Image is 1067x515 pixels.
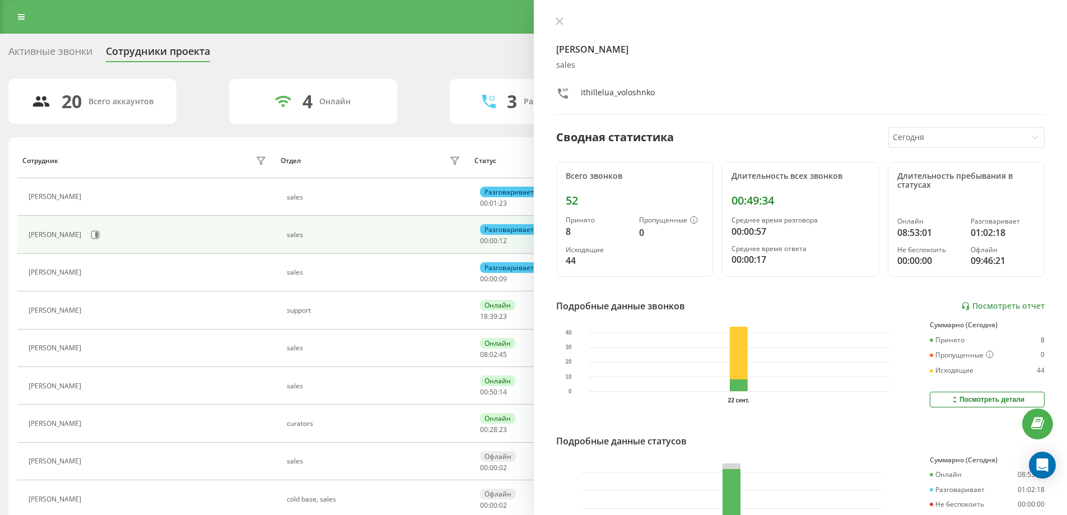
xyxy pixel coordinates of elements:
[565,330,572,336] text: 40
[490,274,497,284] span: 00
[565,374,572,380] text: 10
[930,336,965,344] div: Принято
[499,500,507,510] span: 02
[29,495,84,503] div: [PERSON_NAME]
[568,388,571,395] text: 0
[29,307,84,314] div: [PERSON_NAME]
[287,231,463,239] div: sales
[930,351,994,360] div: Пропущенные
[490,236,497,245] span: 00
[499,198,507,208] span: 23
[897,226,962,239] div: 08:53:01
[1029,452,1056,479] div: Open Intercom Messenger
[474,157,496,165] div: Статус
[499,274,507,284] span: 09
[581,87,655,103] div: ithillelua_voloshnko
[490,463,497,472] span: 00
[971,246,1035,254] div: Офлайн
[88,97,153,106] div: Всего аккаунтов
[287,457,463,465] div: sales
[556,434,687,448] div: Подробные данные статусов
[897,254,962,267] div: 00:00:00
[106,45,210,63] div: Сотрудники проекта
[971,217,1035,225] div: Разговаривает
[8,45,92,63] div: Активные звонки
[287,268,463,276] div: sales
[499,463,507,472] span: 02
[480,313,507,321] div: : :
[480,425,488,434] span: 00
[281,157,301,165] div: Отдел
[556,61,1045,70] div: sales
[480,338,515,349] div: Онлайн
[897,217,962,225] div: Онлайн
[29,382,84,390] div: [PERSON_NAME]
[480,464,507,472] div: : :
[480,187,538,197] div: Разговаривает
[930,456,1045,464] div: Суммарно (Сегодня)
[556,299,685,313] div: Подробные данные звонков
[499,350,507,359] span: 45
[930,392,1045,407] button: Посмотреть детали
[490,312,497,321] span: 39
[480,224,538,235] div: Разговаривает
[287,193,463,201] div: sales
[731,171,869,181] div: Длительность всех звонков
[961,301,1045,311] a: Посмотреть отчет
[29,457,84,465] div: [PERSON_NAME]
[29,231,84,239] div: [PERSON_NAME]
[566,194,703,207] div: 52
[897,246,962,254] div: Не беспокоить
[897,171,1035,191] div: Длительность пребывания в статусах
[480,237,507,245] div: : :
[287,307,463,314] div: support
[566,254,630,267] div: 44
[566,246,630,254] div: Исходящие
[499,236,507,245] span: 12
[480,198,488,208] span: 00
[480,502,507,509] div: : :
[480,375,515,386] div: Онлайн
[930,500,984,508] div: Не беспокоить
[499,312,507,321] span: 23
[29,420,84,428] div: [PERSON_NAME]
[22,157,58,165] div: Сотрудник
[480,262,538,273] div: Разговаривает
[29,193,84,201] div: [PERSON_NAME]
[480,300,515,310] div: Онлайн
[556,129,674,146] div: Сводная статистика
[480,275,507,283] div: : :
[731,225,869,238] div: 00:00:57
[930,321,1045,329] div: Суммарно (Сегодня)
[29,268,84,276] div: [PERSON_NAME]
[731,194,869,207] div: 00:49:34
[480,451,516,462] div: Офлайн
[480,236,488,245] span: 00
[507,91,517,112] div: 3
[524,97,585,106] div: Разговаривают
[1018,500,1045,508] div: 00:00:00
[480,350,488,359] span: 08
[930,471,962,479] div: Онлайн
[480,312,488,321] span: 18
[566,171,703,181] div: Всего звонков
[319,97,351,106] div: Онлайн
[556,43,1045,56] h4: [PERSON_NAME]
[728,397,749,403] text: 22 сент.
[29,344,84,352] div: [PERSON_NAME]
[1041,351,1045,360] div: 0
[480,387,488,397] span: 00
[490,500,497,510] span: 00
[480,351,507,359] div: : :
[639,226,703,239] div: 0
[950,395,1024,404] div: Посмотреть детали
[971,254,1035,267] div: 09:46:21
[971,226,1035,239] div: 01:02:18
[731,216,869,224] div: Среднее время разговора
[287,495,463,503] div: cold base, sales
[480,463,488,472] span: 00
[565,344,572,350] text: 30
[731,245,869,253] div: Среднее время ответа
[565,359,572,365] text: 20
[480,413,515,424] div: Онлайн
